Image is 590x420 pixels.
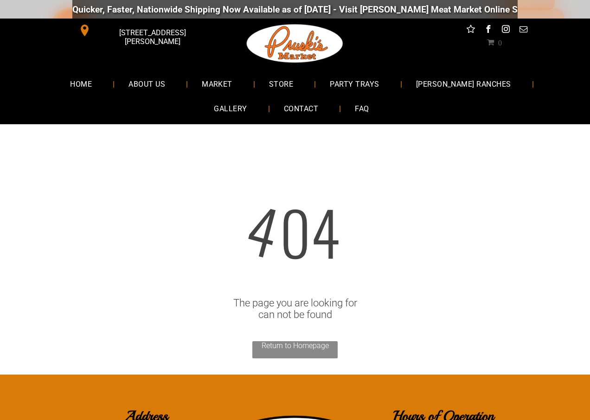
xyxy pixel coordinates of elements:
a: Return to Homepage [252,341,338,358]
a: [PERSON_NAME] RANCHES [402,71,525,96]
div: 04 [19,187,571,276]
a: [STREET_ADDRESS][PERSON_NAME] [72,23,214,38]
span: 4 [237,182,289,276]
img: Pruski-s+Market+HQ+Logo2-1920w.png [245,19,345,69]
a: Social network [465,23,477,38]
a: HOME [56,71,106,96]
a: GALLERY [200,96,261,121]
span: 0 [498,38,502,46]
a: PARTY TRAYS [316,71,393,96]
a: email [518,23,530,38]
a: STORE [255,71,307,96]
div: The page you are looking for can not be found [19,297,571,320]
a: instagram [500,23,512,38]
a: MARKET [188,71,246,96]
a: CONTACT [270,96,332,121]
a: facebook [482,23,494,38]
a: ABOUT US [115,71,179,96]
span: [STREET_ADDRESS][PERSON_NAME] [93,24,212,51]
a: FAQ [341,96,383,121]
